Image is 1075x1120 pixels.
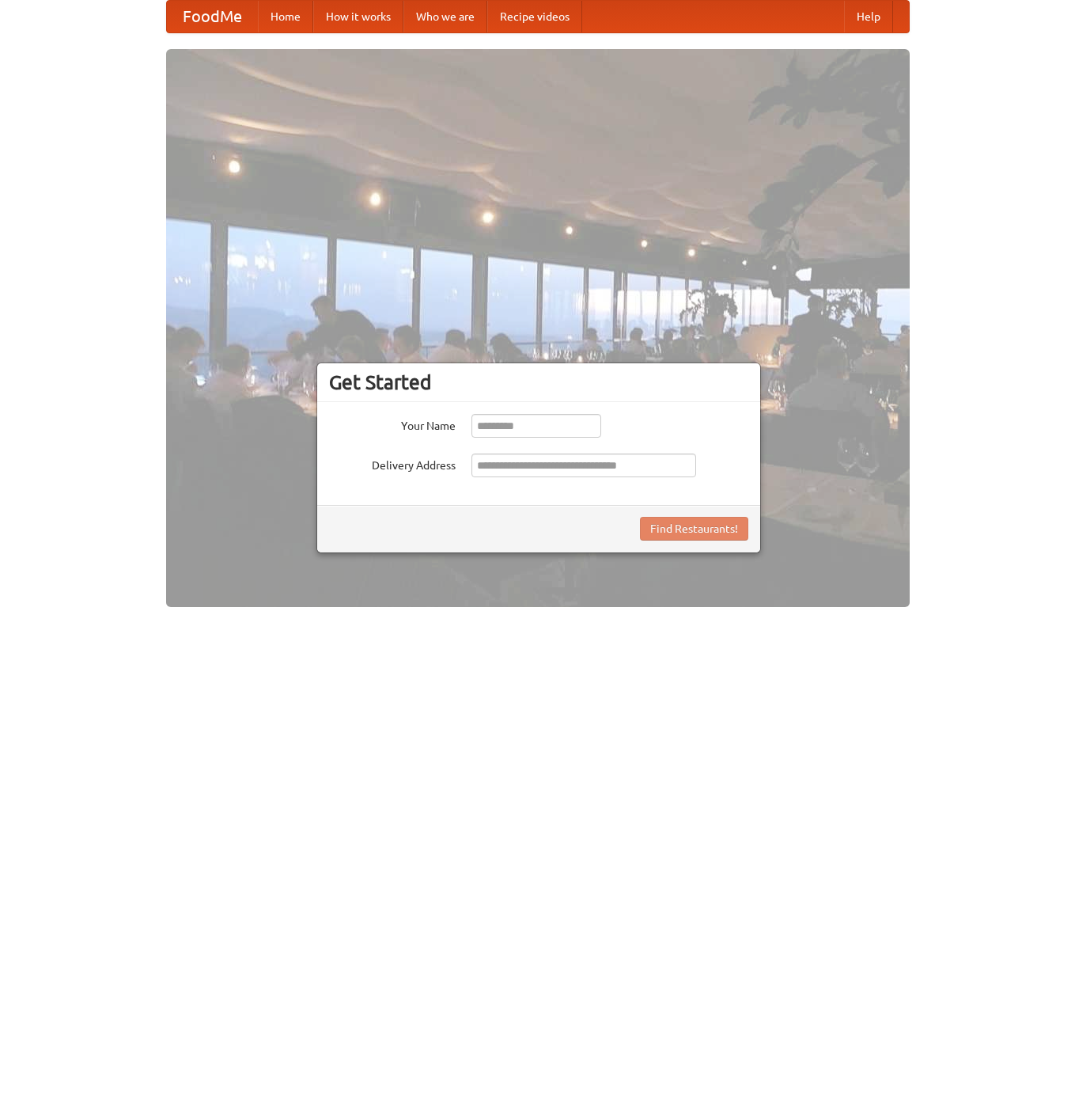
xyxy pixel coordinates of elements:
[487,1,582,32] a: Recipe videos
[329,370,748,394] h3: Get Started
[329,414,456,434] label: Your Name
[167,1,258,32] a: FoodMe
[844,1,893,32] a: Help
[329,454,456,473] label: Delivery Address
[403,1,487,32] a: Who we are
[313,1,403,32] a: How it works
[640,517,748,541] button: Find Restaurants!
[258,1,313,32] a: Home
